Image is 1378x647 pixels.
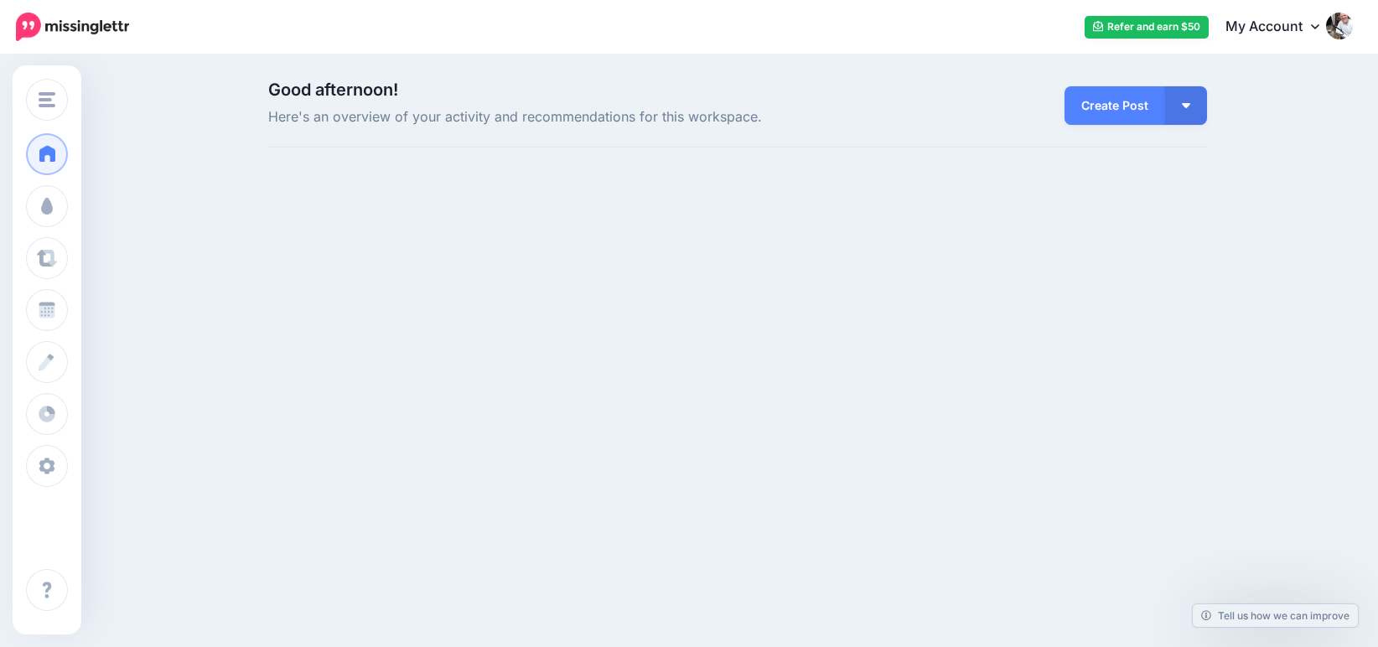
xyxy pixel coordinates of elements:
[1065,86,1165,125] a: Create Post
[268,106,886,128] span: Here's an overview of your activity and recommendations for this workspace.
[1193,604,1358,627] a: Tell us how we can improve
[268,80,398,100] span: Good afternoon!
[1209,7,1353,48] a: My Account
[39,92,55,107] img: menu.png
[1085,16,1209,39] a: Refer and earn $50
[16,13,129,41] img: Missinglettr
[1182,103,1190,108] img: arrow-down-white.png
